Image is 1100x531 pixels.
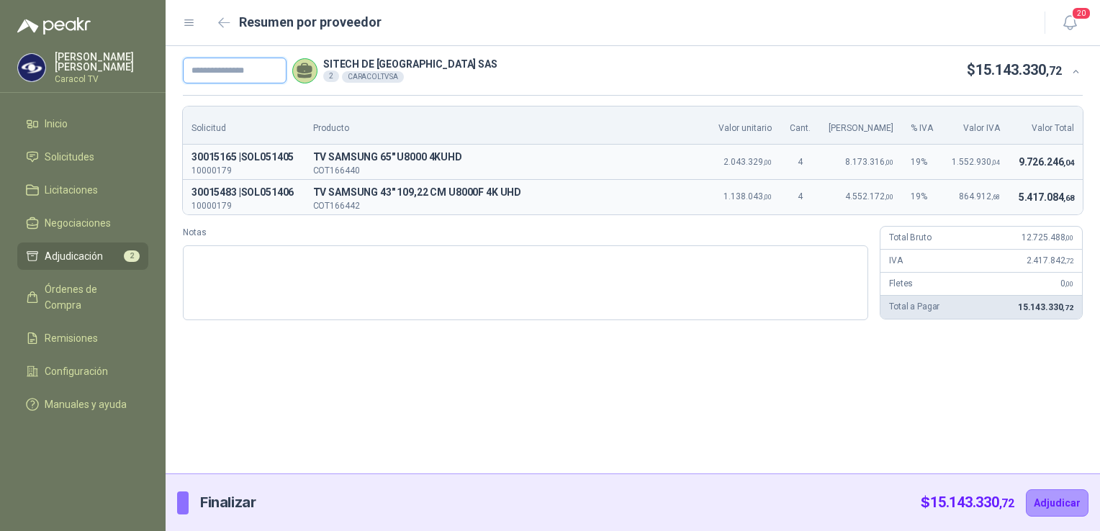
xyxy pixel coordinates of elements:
[17,110,148,137] a: Inicio
[1019,191,1074,203] span: 5.417.084
[991,193,1000,201] span: ,68
[1065,257,1073,265] span: ,72
[942,106,1009,145] th: Valor IVA
[1057,10,1083,36] button: 20
[885,193,893,201] span: ,00
[709,106,780,145] th: Valor unitario
[999,496,1014,510] span: ,72
[902,179,942,214] td: 19 %
[17,324,148,352] a: Remisiones
[1046,64,1062,78] span: ,72
[763,158,772,166] span: ,00
[845,157,893,167] span: 8.173.316
[921,491,1014,514] p: $
[313,201,701,210] p: COT166442
[889,277,913,291] p: Fletes
[17,358,148,385] a: Configuración
[1065,280,1073,288] span: ,00
[55,52,148,72] p: [PERSON_NAME] [PERSON_NAME]
[45,116,68,132] span: Inicio
[723,157,772,167] span: 2.043.329
[780,145,819,180] td: 4
[305,106,710,145] th: Producto
[889,300,939,314] p: Total a Pagar
[45,396,127,412] span: Manuales y ayuda
[17,391,148,418] a: Manuales y ayuda
[780,106,819,145] th: Cant.
[17,176,148,204] a: Licitaciones
[124,250,140,262] span: 2
[17,143,148,171] a: Solicitudes
[1071,6,1091,20] span: 20
[313,149,701,166] p: T
[313,166,701,175] p: COT166440
[930,494,1014,511] span: 15.143.330
[1026,489,1088,517] button: Adjudicar
[239,12,382,32] h2: Resumen por proveedor
[1019,156,1074,168] span: 9.726.246
[191,201,296,210] p: 10000179
[18,54,45,81] img: Company Logo
[191,149,296,166] p: 30015165 | SOL051405
[902,145,942,180] td: 19 %
[17,242,148,270] a: Adjudicación2
[723,191,772,201] span: 1.138.043
[323,59,497,69] p: SITECH DE [GEOGRAPHIC_DATA] SAS
[17,276,148,319] a: Órdenes de Compra
[45,149,94,165] span: Solicitudes
[991,158,1000,166] span: ,04
[45,215,111,231] span: Negociaciones
[1009,106,1083,145] th: Valor Total
[17,17,91,35] img: Logo peakr
[17,209,148,237] a: Negociaciones
[191,184,296,201] p: 30015483 | SOL051406
[1022,232,1073,242] span: 12.725.488
[45,330,98,346] span: Remisiones
[45,182,98,198] span: Licitaciones
[1018,302,1073,312] span: 15.143.330
[819,106,902,145] th: [PERSON_NAME]
[342,71,404,83] div: CARACOLTV SA
[183,106,305,145] th: Solicitud
[45,281,135,313] span: Órdenes de Compra
[1027,255,1073,265] span: 2.417.842
[967,59,1062,81] p: $
[1063,304,1073,312] span: ,72
[1063,194,1074,203] span: ,68
[845,191,893,201] span: 4.552.172
[55,75,148,83] p: Caracol TV
[191,166,296,175] p: 10000179
[959,191,1000,201] span: 864.912
[45,248,103,264] span: Adjudicación
[889,231,931,245] p: Total Bruto
[975,61,1062,78] span: 15.143.330
[313,184,701,201] span: TV SAMSUNG 43" 109,22 CM U8000F 4K UHD
[885,158,893,166] span: ,00
[200,491,256,514] p: Finalizar
[780,179,819,214] td: 4
[313,184,701,201] p: T
[889,254,903,268] p: IVA
[323,71,339,82] div: 2
[1060,278,1073,289] span: 0
[1063,158,1074,168] span: ,04
[902,106,942,145] th: % IVA
[45,363,108,379] span: Configuración
[183,226,868,240] label: Notas
[952,157,1000,167] span: 1.552.930
[313,149,701,166] span: TV SAMSUNG 65" U8000 4KUHD
[1065,234,1073,242] span: ,00
[763,193,772,201] span: ,00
